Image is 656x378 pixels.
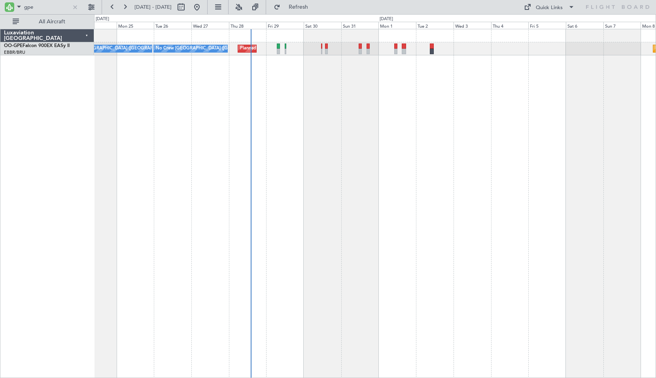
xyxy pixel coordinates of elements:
span: [DATE] - [DATE] [134,4,172,11]
div: Sat 6 [566,22,603,29]
div: No Crew [GEOGRAPHIC_DATA] ([GEOGRAPHIC_DATA] National) [62,43,195,55]
button: Quick Links [520,1,578,13]
span: OO-GPE [4,43,23,48]
div: Tue 26 [154,22,191,29]
div: Quick Links [536,4,563,12]
div: Mon 25 [117,22,154,29]
div: No Crew [GEOGRAPHIC_DATA] ([GEOGRAPHIC_DATA] National) [156,43,288,55]
div: Sun 24 [79,22,117,29]
span: Refresh [282,4,315,10]
div: Fri 29 [266,22,304,29]
div: Thu 4 [491,22,529,29]
button: All Aircraft [9,15,86,28]
div: Sun 7 [603,22,641,29]
div: Mon 1 [378,22,416,29]
input: A/C (Reg. or Type) [24,1,70,13]
div: Sun 31 [341,22,379,29]
div: Planned Maint [GEOGRAPHIC_DATA] ([GEOGRAPHIC_DATA] National) [240,43,383,55]
div: [DATE] [96,16,109,23]
a: OO-GPEFalcon 900EX EASy II [4,43,70,48]
button: Refresh [270,1,318,13]
div: Wed 3 [454,22,491,29]
div: Thu 28 [229,22,267,29]
div: Tue 2 [416,22,454,29]
a: EBBR/BRU [4,49,25,55]
div: Wed 27 [191,22,229,29]
div: Fri 5 [528,22,566,29]
div: [DATE] [380,16,393,23]
span: All Aircraft [21,19,83,25]
div: Sat 30 [304,22,341,29]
